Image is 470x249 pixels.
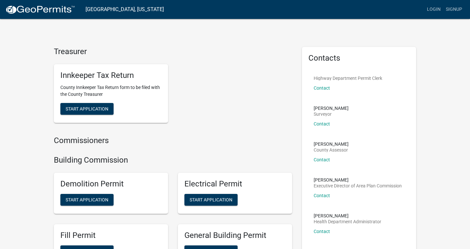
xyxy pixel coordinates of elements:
[314,157,330,162] a: Contact
[314,178,402,182] p: [PERSON_NAME]
[184,231,286,240] h5: General Building Permit
[314,142,349,146] p: [PERSON_NAME]
[86,4,164,15] a: [GEOGRAPHIC_DATA], [US_STATE]
[54,136,292,145] h4: Commissioners
[314,229,330,234] a: Contact
[314,148,349,152] p: County Assessor
[314,213,381,218] p: [PERSON_NAME]
[314,121,330,126] a: Contact
[60,194,114,206] button: Start Application
[60,231,162,240] h5: Fill Permit
[424,3,443,16] a: Login
[66,106,108,111] span: Start Application
[314,85,330,91] a: Contact
[66,197,108,202] span: Start Application
[190,197,232,202] span: Start Application
[314,76,382,81] p: Highway Department Permit Clerk
[443,3,465,16] a: Signup
[60,84,162,98] p: County Innkeeper Tax Return form to be filed with the County Treasurer
[314,112,349,116] p: Surveyor
[54,155,292,165] h4: Building Commission
[184,194,238,206] button: Start Application
[60,179,162,189] h5: Demolition Permit
[314,219,381,224] p: Health Department Administrator
[314,183,402,188] p: Executive Director of Area Plan Commission
[60,103,114,115] button: Start Application
[314,193,330,198] a: Contact
[308,53,410,63] h5: Contacts
[60,71,162,80] h5: Innkeeper Tax Return
[184,179,286,189] h5: Electrical Permit
[54,47,292,56] h4: Treasurer
[314,106,349,110] p: [PERSON_NAME]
